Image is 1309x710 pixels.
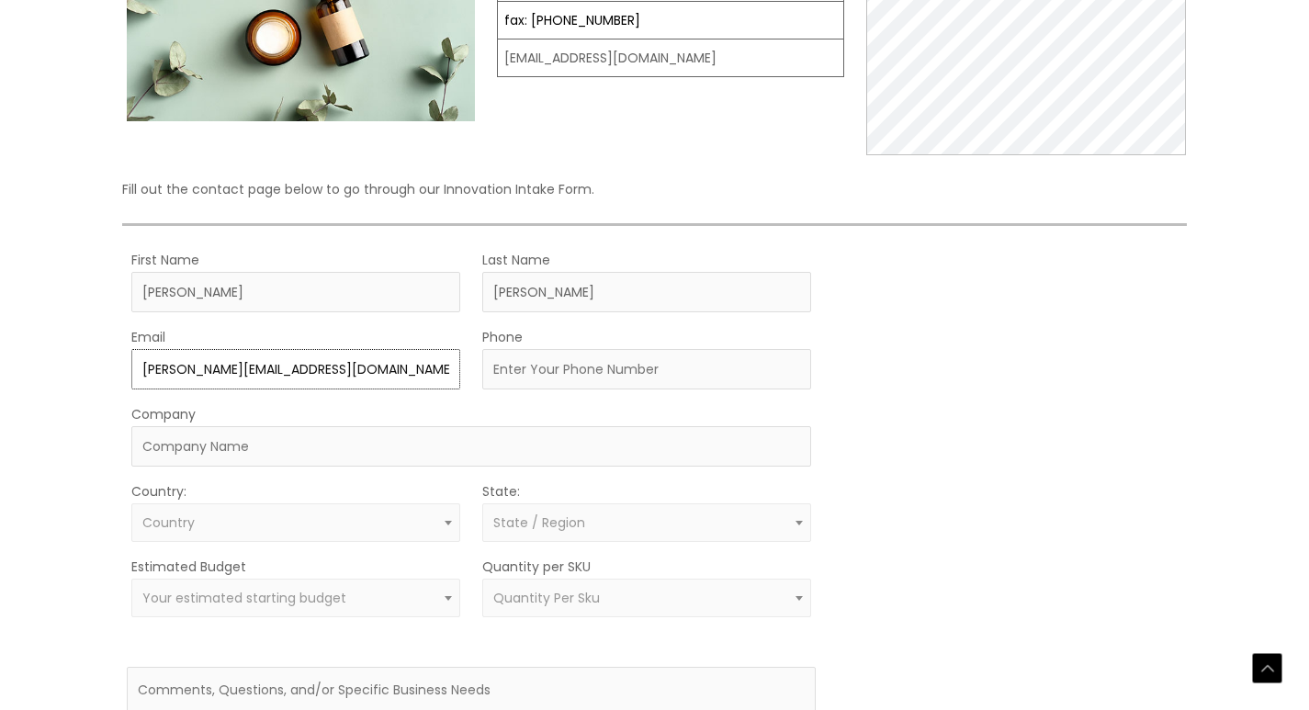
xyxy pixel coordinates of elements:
p: Fill out the contact page below to go through our Innovation Intake Form. [122,177,1187,201]
td: [EMAIL_ADDRESS][DOMAIN_NAME] [497,39,843,77]
label: Estimated Budget [131,555,246,579]
label: State: [482,479,520,503]
span: State / Region [493,513,585,532]
input: Enter Your Email [131,349,460,389]
input: Company Name [131,426,811,467]
label: Company [131,402,196,426]
label: First Name [131,248,199,272]
span: Your estimated starting budget [142,589,346,607]
span: Country [142,513,195,532]
input: First Name [131,272,460,312]
a: fax: [PHONE_NUMBER] [504,11,640,29]
label: Country: [131,479,186,503]
input: Last Name [482,272,811,312]
span: Quantity Per Sku [493,589,600,607]
label: Email [131,325,165,349]
label: Quantity per SKU [482,555,591,579]
label: Last Name [482,248,550,272]
input: Enter Your Phone Number [482,349,811,389]
label: Phone [482,325,523,349]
